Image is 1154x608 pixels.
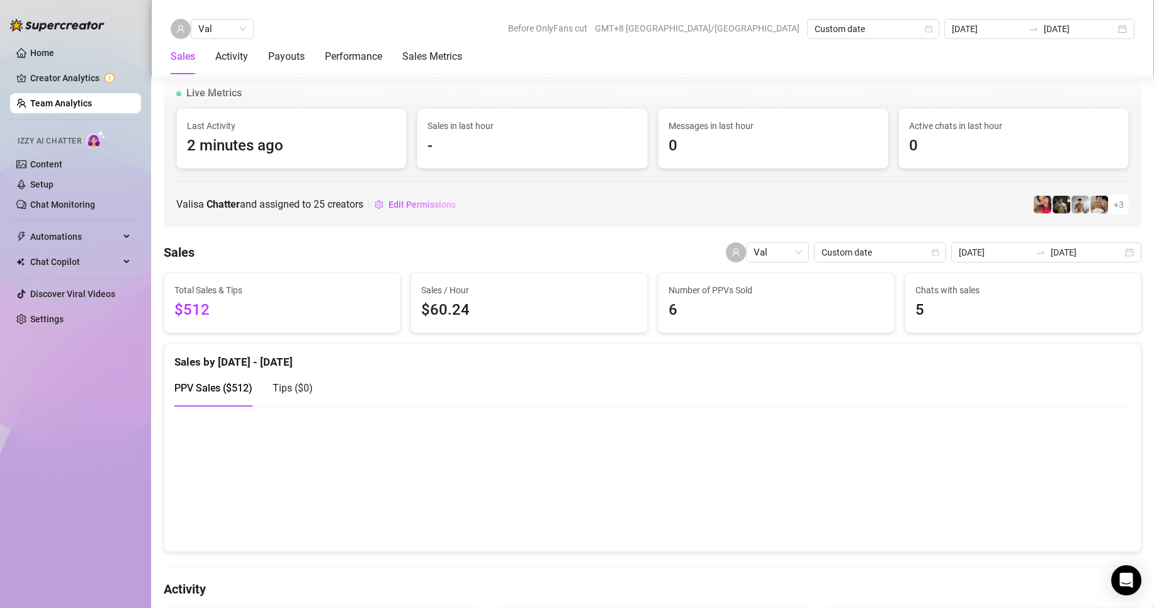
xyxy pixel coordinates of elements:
[198,20,246,38] span: Val
[164,244,195,261] h4: Sales
[30,252,120,272] span: Chat Copilot
[16,257,25,266] img: Chat Copilot
[273,382,313,394] span: Tips ( $0 )
[30,289,115,299] a: Discover Viral Videos
[30,159,62,169] a: Content
[952,22,1024,36] input: Start date
[669,283,884,297] span: Number of PPVs Sold
[215,49,248,64] div: Activity
[669,298,884,322] span: 6
[16,232,26,242] span: thunderbolt
[174,283,390,297] span: Total Sales & Tips
[732,248,740,257] span: user
[30,227,120,247] span: Automations
[187,134,396,158] span: 2 minutes ago
[86,130,106,149] img: AI Chatter
[1044,22,1116,36] input: End date
[1036,247,1046,257] span: to
[164,580,1141,598] h4: Activity
[375,200,383,209] span: setting
[669,134,878,158] span: 0
[206,198,240,210] b: Chatter
[186,86,242,101] span: Live Metrics
[1053,196,1070,213] img: Tony
[268,49,305,64] div: Payouts
[915,298,1131,322] span: 5
[1114,198,1124,211] span: + 3
[925,25,932,33] span: calendar
[314,198,325,210] span: 25
[822,243,939,262] span: Custom date
[174,382,252,394] span: PPV Sales ( $512 )
[30,179,54,189] a: Setup
[174,298,390,322] span: $512
[30,68,131,88] a: Creator Analytics exclamation-circle
[1051,245,1123,259] input: End date
[932,249,939,256] span: calendar
[669,119,878,133] span: Messages in last hour
[325,49,382,64] div: Performance
[388,200,456,210] span: Edit Permissions
[595,19,800,38] span: GMT+8 [GEOGRAPHIC_DATA]/[GEOGRAPHIC_DATA]
[1029,24,1039,34] span: swap-right
[30,314,64,324] a: Settings
[1111,565,1141,595] div: Open Intercom Messenger
[1090,196,1108,213] img: Aussieboy_jfree
[421,283,636,297] span: Sales / Hour
[1029,24,1039,34] span: to
[176,25,185,33] span: user
[815,20,932,38] span: Custom date
[171,49,195,64] div: Sales
[30,48,54,58] a: Home
[427,119,636,133] span: Sales in last hour
[508,19,587,38] span: Before OnlyFans cut
[174,344,1131,371] div: Sales by [DATE] - [DATE]
[1034,196,1051,213] img: Vanessa
[187,119,396,133] span: Last Activity
[1036,247,1046,257] span: swap-right
[909,119,1118,133] span: Active chats in last hour
[176,196,363,212] span: Val is a and assigned to creators
[959,245,1031,259] input: Start date
[909,134,1118,158] span: 0
[915,283,1131,297] span: Chats with sales
[754,243,801,262] span: Val
[421,298,636,322] span: $60.24
[30,200,95,210] a: Chat Monitoring
[427,134,636,158] span: -
[30,98,92,108] a: Team Analytics
[374,194,456,215] button: Edit Permissions
[402,49,462,64] div: Sales Metrics
[1072,196,1089,213] img: aussieboy_j
[10,19,105,31] img: logo-BBDzfeDw.svg
[18,135,81,147] span: Izzy AI Chatter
